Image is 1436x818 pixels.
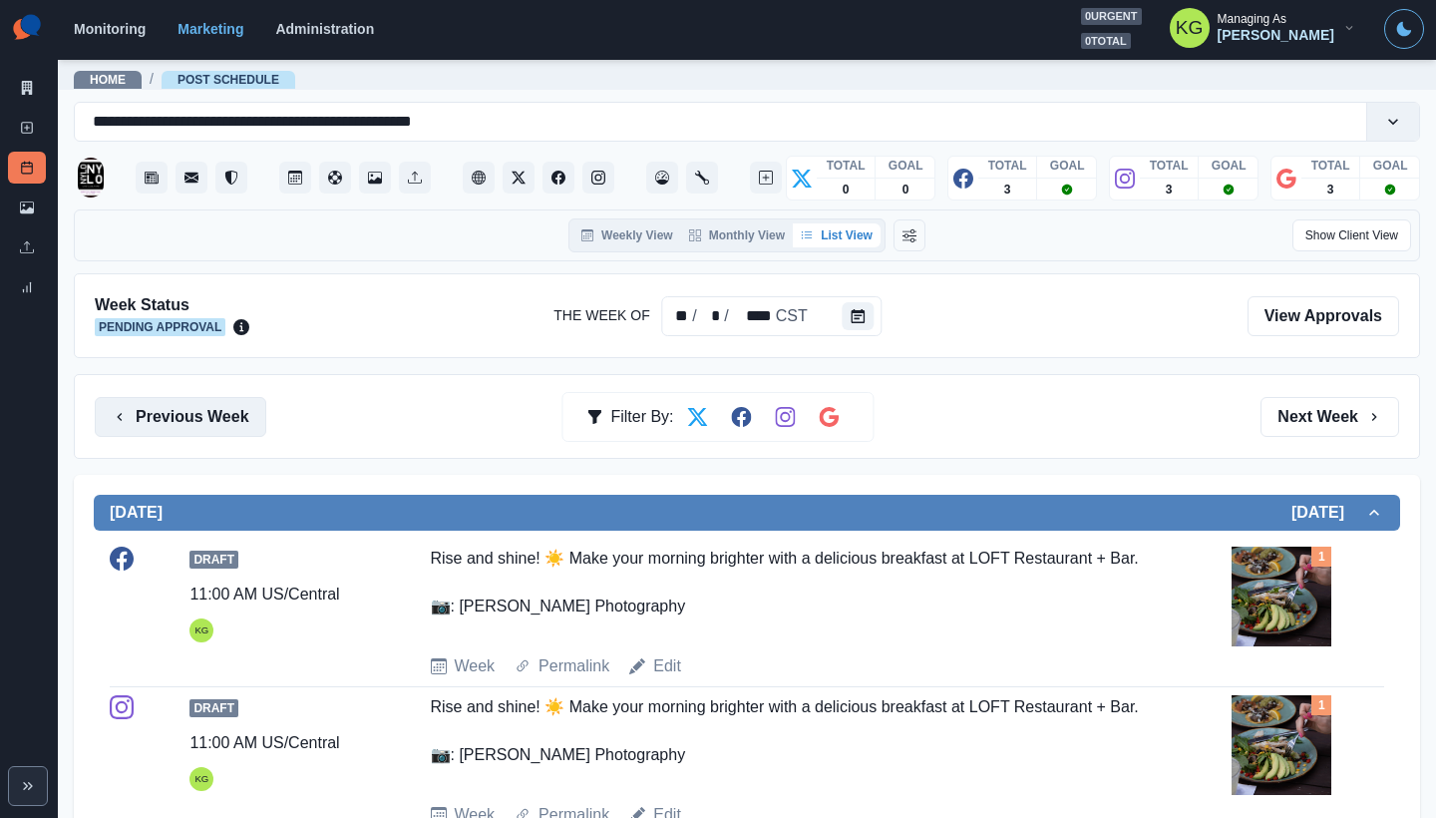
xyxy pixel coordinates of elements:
button: Managing As[PERSON_NAME] [1154,8,1372,48]
a: Post Schedule [8,152,46,184]
button: Create New Post [750,162,782,194]
button: Expand [8,766,48,806]
p: 3 [1166,181,1173,199]
p: TOTAL [1311,157,1350,175]
p: 0 [843,181,850,199]
div: The Week Of [662,296,883,336]
button: Weekly View [573,223,681,247]
a: Week [455,654,496,678]
button: List View [793,223,881,247]
a: Marketing [178,21,243,37]
a: Media Library [8,192,46,223]
div: Katrina Gallardo [194,767,208,791]
div: The Week Of [774,304,810,328]
p: GOAL [1212,157,1247,175]
button: Filter by Instagram [766,397,806,437]
button: Stream [136,162,168,194]
div: / [690,304,698,328]
div: 11:00 AM US/Central [189,583,339,607]
button: Change View Order [894,219,925,251]
p: GOAL [1050,157,1085,175]
div: The Week Of [667,304,691,328]
a: Monitoring [74,21,146,37]
a: New Post [8,112,46,144]
div: Managing As [1218,12,1286,26]
button: Facebook [542,162,574,194]
span: 0 total [1081,33,1131,50]
h2: [DATE] [1291,503,1364,522]
label: The Week Of [553,305,649,326]
h2: [DATE] [110,503,163,522]
button: Filter by Facebook [722,397,762,437]
button: Previous Week [95,397,266,437]
div: Katrina Gallardo [194,618,208,642]
a: Uploads [8,231,46,263]
span: Draft [189,699,238,717]
p: TOTAL [827,157,866,175]
div: Rise and shine! ☀️ Make your morning brighter with a delicious breakfast at LOFT Restaurant + Bar... [431,547,1144,638]
a: Post Schedule [178,73,279,87]
div: / [722,304,730,328]
p: 3 [1004,181,1011,199]
a: Review Summary [8,271,46,303]
img: za0xo7on02hlnx2gdcry [1232,695,1331,795]
button: Instagram [582,162,614,194]
button: Client Website [463,162,495,194]
div: Total Media Attached [1311,547,1331,567]
button: [DATE][DATE] [94,495,1400,531]
a: Home [90,73,126,87]
span: / [150,69,154,90]
button: The Week Of [843,302,875,330]
button: Dashboard [646,162,678,194]
button: Administration [686,162,718,194]
button: Twitter [503,162,535,194]
span: Pending Approval [95,318,225,336]
div: Filter By: [586,397,673,437]
div: Katrina Gallardo [1176,4,1204,52]
img: za0xo7on02hlnx2gdcry [1232,547,1331,646]
span: 0 urgent [1081,8,1142,25]
nav: breadcrumb [74,69,295,90]
p: 3 [1327,181,1334,199]
img: 200595453178 [78,158,104,198]
a: Administration [275,21,374,37]
button: Media Library [359,162,391,194]
button: Next Week [1260,397,1399,437]
div: Total Media Attached [1311,695,1331,715]
a: View Approvals [1248,296,1399,336]
div: [PERSON_NAME] [1218,27,1334,44]
p: TOTAL [988,157,1027,175]
button: Monthly View [681,223,793,247]
button: Content Pool [319,162,351,194]
button: Show Client View [1292,219,1411,251]
button: Uploads [399,162,431,194]
p: TOTAL [1150,157,1189,175]
a: Permalink [538,654,609,678]
button: Filter by Google [810,397,850,437]
button: Toggle Mode [1384,9,1424,49]
div: Date [667,304,810,328]
a: Marketing Summary [8,72,46,104]
button: Post Schedule [279,162,311,194]
div: Rise and shine! ☀️ Make your morning brighter with a delicious breakfast at LOFT Restaurant + Bar... [431,695,1144,787]
h2: Week Status [95,295,249,314]
a: Edit [653,654,681,678]
button: Messages [176,162,207,194]
button: Reviews [215,162,247,194]
button: Filter by Twitter [678,397,718,437]
div: 11:00 AM US/Central [189,731,339,755]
